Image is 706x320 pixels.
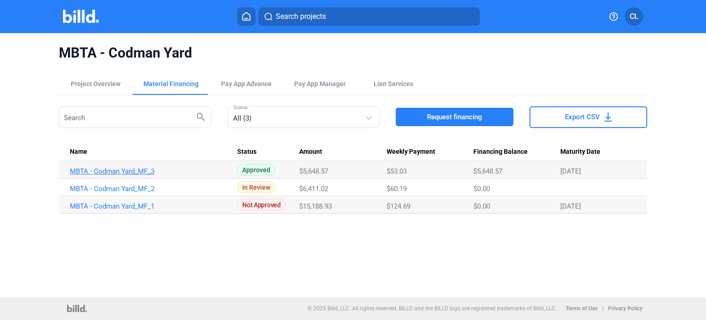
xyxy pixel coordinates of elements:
button: Export CSV [529,106,647,128]
button: Search projects [258,7,480,26]
span: Approved [237,164,275,175]
b: Privacy Policy [608,305,643,312]
span: [DATE] [560,167,581,175]
span: Financing Balance [473,148,528,156]
span: MBTA - Codman Yard [59,44,647,62]
span: Pay App Manager [294,79,346,88]
span: Maturity Date [560,148,600,156]
span: $6,411.02 [299,185,328,193]
span: $15,188.93 [299,202,332,210]
p: | [602,305,604,312]
div: Maturity Date [560,148,636,156]
mat-icon: search [195,111,206,122]
div: Status [237,148,299,156]
button: CL [625,7,643,26]
span: $53.03 [387,167,407,175]
div: Pay App Advance [221,79,272,88]
span: $5,648.57 [473,167,502,175]
div: Weekly Payment [387,148,473,156]
span: $5,648.57 [299,167,328,175]
div: Financing Balance [473,148,560,156]
span: Search projects [276,11,326,22]
p: © 2025 Billd, LLC. All rights reserved. BILLD and the BILLD logo are registered trademarks of Bil... [307,305,557,312]
span: Amount [299,148,322,156]
span: $124.69 [387,202,410,210]
a: MBTA - Codman Yard_MF_3 [70,167,229,175]
span: Not Approved [237,199,285,210]
img: logo [67,305,87,312]
mat-select-trigger: All (3) [233,114,251,122]
div: Project Overview [71,79,120,88]
span: Weekly Payment [387,148,435,156]
span: $0.00 [473,202,490,210]
span: Export CSV [565,112,600,122]
span: CL [630,11,638,22]
a: MBTA - Codman Yard_MF_1 [70,202,229,210]
b: Terms of Use [566,305,598,312]
span: [DATE] [560,202,581,210]
span: $0.00 [473,185,490,193]
div: Name [70,148,237,156]
div: Lien Services [374,79,413,88]
span: Status [237,148,256,156]
span: In Review [237,181,275,193]
div: Amount [299,148,386,156]
img: Billd Company Logo [63,10,99,23]
span: Request financing [427,112,482,122]
a: MBTA - Codman Yard_MF_2 [70,185,229,193]
button: Request financing [396,108,513,126]
div: Material Financing [143,79,199,88]
span: $60.19 [387,185,407,193]
span: Name [70,148,87,156]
